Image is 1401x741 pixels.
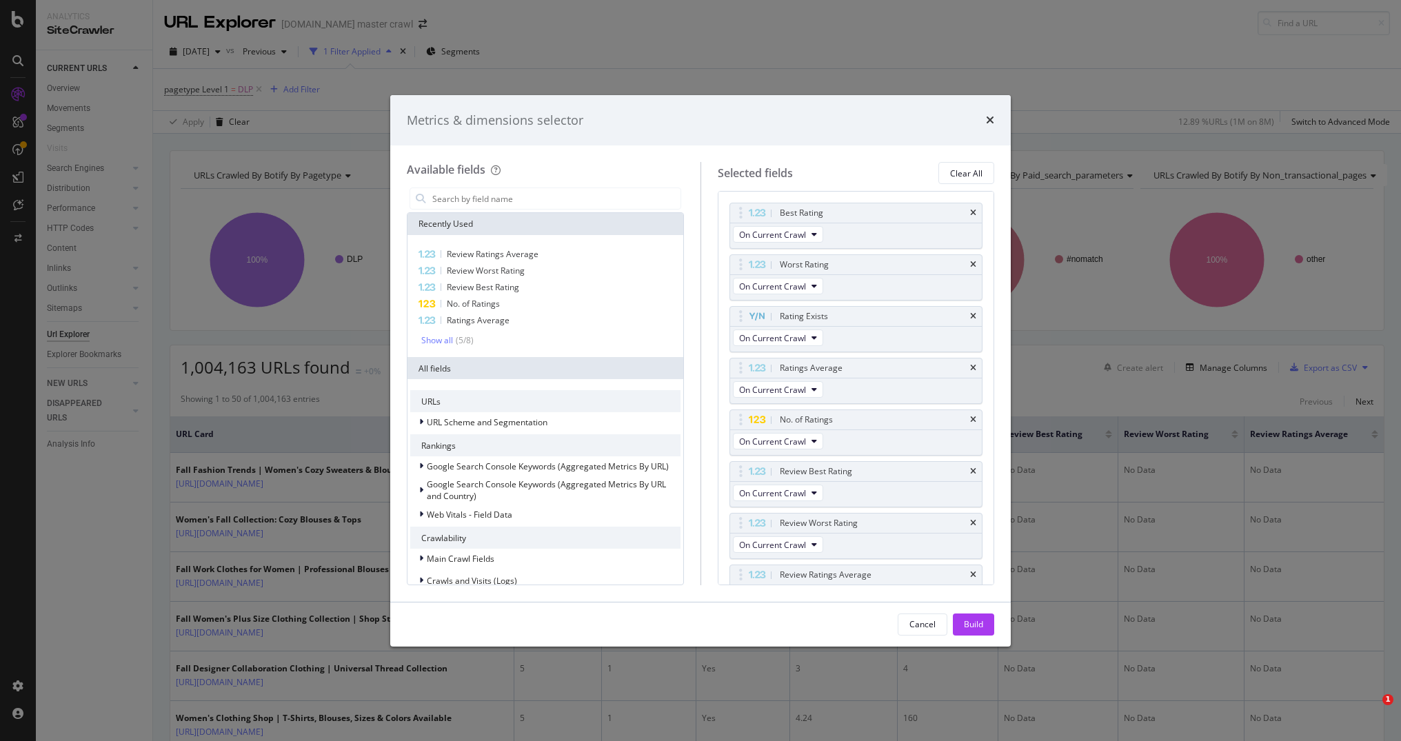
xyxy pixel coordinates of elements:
[970,261,976,269] div: times
[938,162,994,184] button: Clear All
[970,416,976,424] div: times
[447,298,500,309] span: No. of Ratings
[431,188,681,209] input: Search by field name
[953,613,994,636] button: Build
[729,203,983,249] div: Best RatingtimesOn Current Crawl
[733,226,823,243] button: On Current Crawl
[970,571,976,579] div: times
[739,539,806,551] span: On Current Crawl
[447,281,519,293] span: Review Best Rating
[729,358,983,404] div: Ratings AveragetimesOn Current Crawl
[407,162,485,177] div: Available fields
[1354,694,1387,727] iframe: Intercom live chat
[427,509,512,520] span: Web Vitals - Field Data
[964,618,983,630] div: Build
[733,485,823,501] button: On Current Crawl
[970,519,976,527] div: times
[729,565,983,611] div: Review Ratings AveragetimesOn Current Crawl
[410,527,681,549] div: Crawlability
[780,568,871,582] div: Review Ratings Average
[898,613,947,636] button: Cancel
[447,265,525,276] span: Review Worst Rating
[729,254,983,301] div: Worst RatingtimesOn Current Crawl
[410,390,681,412] div: URLs
[733,433,823,449] button: On Current Crawl
[453,334,474,346] div: ( 5 / 8 )
[447,314,510,326] span: Ratings Average
[407,357,683,379] div: All fields
[739,332,806,344] span: On Current Crawl
[909,618,936,630] div: Cancel
[733,536,823,553] button: On Current Crawl
[733,278,823,294] button: On Current Crawl
[421,336,453,345] div: Show all
[950,168,982,179] div: Clear All
[780,206,823,220] div: Best Rating
[739,281,806,292] span: On Current Crawl
[986,112,994,130] div: times
[729,513,983,559] div: Review Worst RatingtimesOn Current Crawl
[427,553,494,565] span: Main Crawl Fields
[739,384,806,396] span: On Current Crawl
[407,112,583,130] div: Metrics & dimensions selector
[410,434,681,456] div: Rankings
[447,248,538,260] span: Review Ratings Average
[739,487,806,499] span: On Current Crawl
[729,409,983,456] div: No. of RatingstimesOn Current Crawl
[970,467,976,476] div: times
[733,381,823,398] button: On Current Crawl
[733,329,823,346] button: On Current Crawl
[780,258,829,272] div: Worst Rating
[970,364,976,372] div: times
[780,465,852,478] div: Review Best Rating
[427,460,669,472] span: Google Search Console Keywords (Aggregated Metrics By URL)
[970,209,976,217] div: times
[427,575,517,587] span: Crawls and Visits (Logs)
[780,516,858,530] div: Review Worst Rating
[1382,694,1393,705] span: 1
[718,165,793,181] div: Selected fields
[739,436,806,447] span: On Current Crawl
[780,361,843,375] div: Ratings Average
[780,413,833,427] div: No. of Ratings
[729,306,983,352] div: Rating ExiststimesOn Current Crawl
[407,213,683,235] div: Recently Used
[970,312,976,321] div: times
[427,416,547,428] span: URL Scheme and Segmentation
[427,478,666,502] span: Google Search Console Keywords (Aggregated Metrics By URL and Country)
[729,461,983,507] div: Review Best RatingtimesOn Current Crawl
[390,95,1011,647] div: modal
[780,309,828,323] div: Rating Exists
[739,229,806,241] span: On Current Crawl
